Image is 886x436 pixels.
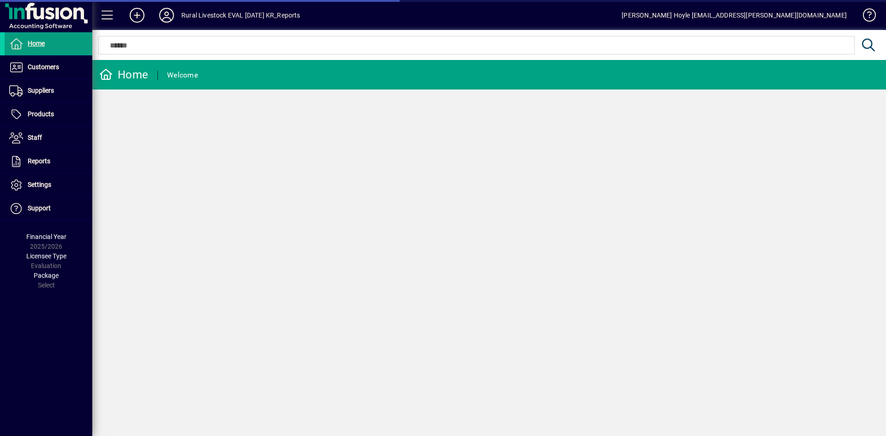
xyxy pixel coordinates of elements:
[28,157,50,165] span: Reports
[28,63,59,71] span: Customers
[28,87,54,94] span: Suppliers
[5,56,92,79] a: Customers
[5,79,92,102] a: Suppliers
[856,2,874,32] a: Knowledge Base
[26,233,66,240] span: Financial Year
[28,181,51,188] span: Settings
[28,110,54,118] span: Products
[5,103,92,126] a: Products
[28,204,51,212] span: Support
[167,68,198,83] div: Welcome
[5,150,92,173] a: Reports
[99,67,148,82] div: Home
[122,7,152,24] button: Add
[5,197,92,220] a: Support
[5,173,92,197] a: Settings
[28,134,42,141] span: Staff
[181,8,300,23] div: Rural Livestock EVAL [DATE] KR_Reports
[622,8,847,23] div: [PERSON_NAME] Hoyle [EMAIL_ADDRESS][PERSON_NAME][DOMAIN_NAME]
[5,126,92,149] a: Staff
[34,272,59,279] span: Package
[26,252,66,260] span: Licensee Type
[28,40,45,47] span: Home
[152,7,181,24] button: Profile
